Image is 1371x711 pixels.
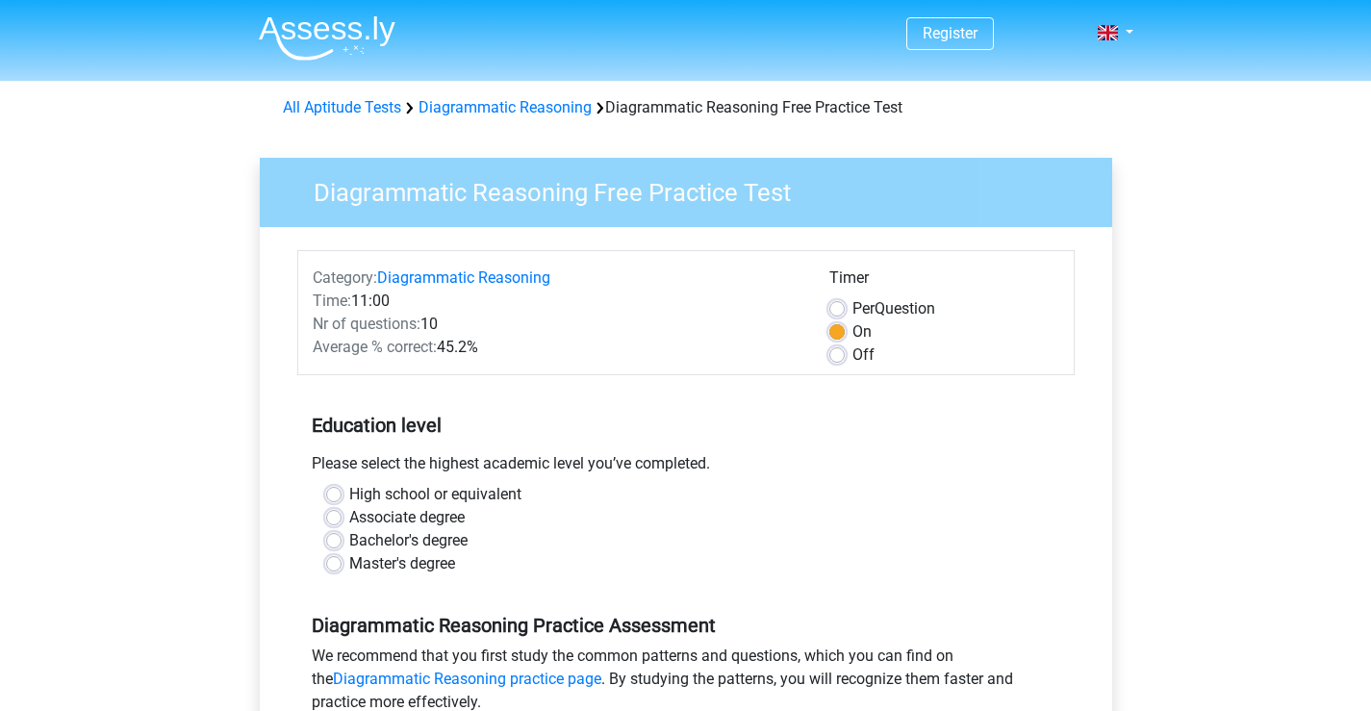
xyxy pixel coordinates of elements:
label: On [852,320,872,343]
div: 10 [298,313,815,336]
a: Register [923,24,977,42]
label: Master's degree [349,552,455,575]
div: 45.2% [298,336,815,359]
div: Diagrammatic Reasoning Free Practice Test [275,96,1097,119]
div: 11:00 [298,290,815,313]
div: Timer [829,267,1059,297]
label: High school or equivalent [349,483,521,506]
h3: Diagrammatic Reasoning Free Practice Test [291,170,1098,208]
img: Assessly [259,15,395,61]
a: Diagrammatic Reasoning [377,268,550,287]
label: Question [852,297,935,320]
span: Per [852,299,875,317]
h5: Diagrammatic Reasoning Practice Assessment [312,614,1060,637]
label: Off [852,343,875,367]
span: Average % correct: [313,338,437,356]
label: Associate degree [349,506,465,529]
a: Diagrammatic Reasoning practice page [333,670,601,688]
h5: Education level [312,406,1060,444]
span: Time: [313,292,351,310]
span: Nr of questions: [313,315,420,333]
a: Diagrammatic Reasoning [419,98,592,116]
a: All Aptitude Tests [283,98,401,116]
label: Bachelor's degree [349,529,468,552]
span: Category: [313,268,377,287]
div: Please select the highest academic level you’ve completed. [297,452,1075,483]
